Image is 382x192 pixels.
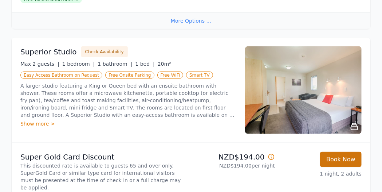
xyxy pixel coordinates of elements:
[20,120,236,127] div: Show more >
[194,162,275,169] p: NZD$194.00 per night
[81,46,128,57] button: Check Availability
[20,82,236,119] p: A larger studio featuring a King or Queen bed with an ensuite bathroom with shower. These rooms o...
[186,72,213,79] span: Smart TV
[98,61,132,67] span: 1 bathroom |
[20,72,102,79] span: Easy Access Bathroom on Request
[20,152,188,162] p: Super Gold Card Discount
[135,61,154,67] span: 1 bed |
[12,12,370,29] div: More Options ...
[20,47,77,57] h3: Superior Studio
[157,72,184,79] span: Free WiFi
[62,61,95,67] span: 1 bedroom |
[194,152,275,162] p: NZD$194.00
[320,152,362,167] button: Book Now
[158,61,171,67] span: 20m²
[20,61,59,67] span: Max 2 guests |
[20,162,188,191] p: This discounted rate is available to guests 65 and over only. SuperGold Card or similar type card...
[105,72,154,79] span: Free Onsite Parking
[281,170,362,177] p: 1 night, 2 adults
